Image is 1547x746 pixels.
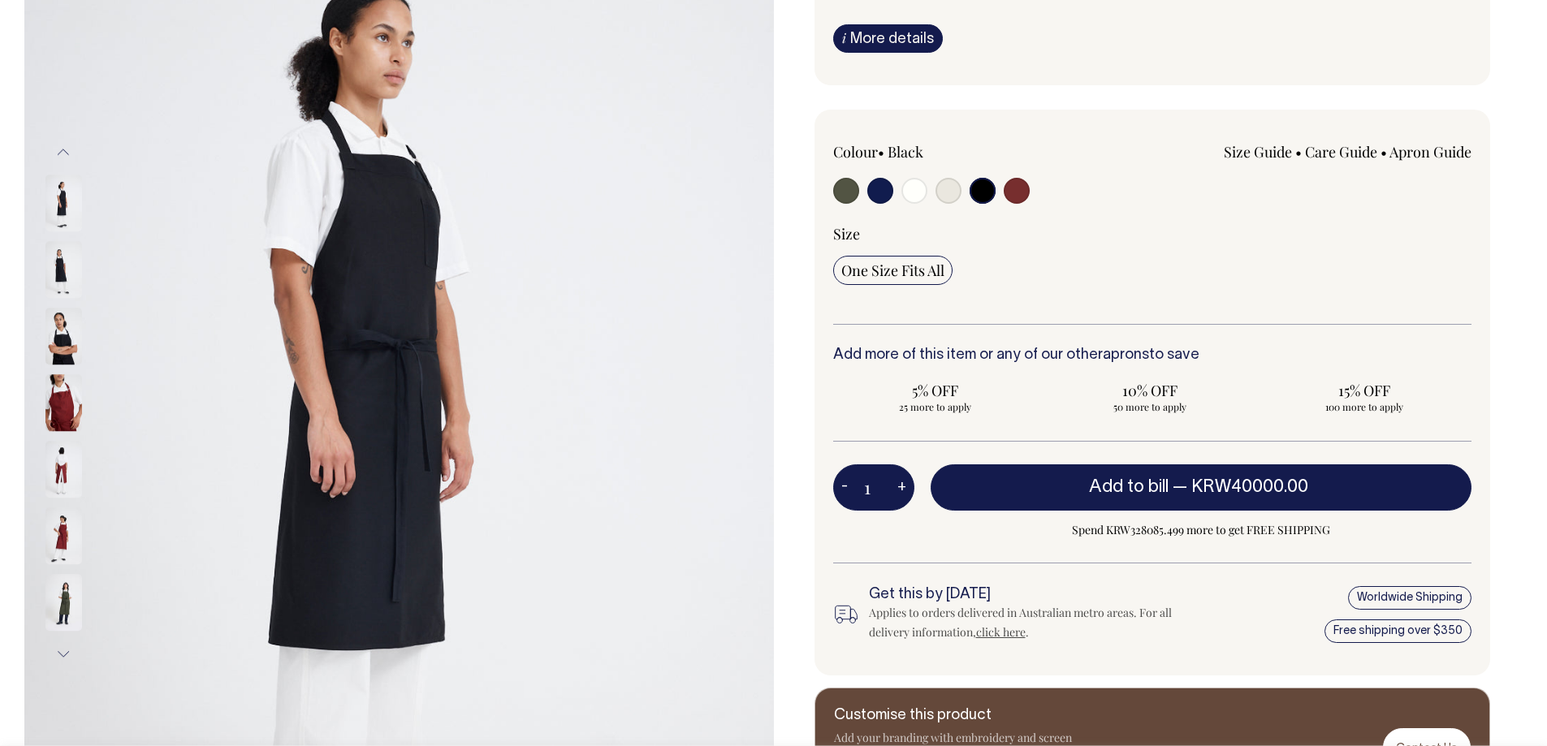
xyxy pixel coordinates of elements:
h6: Add more of this item or any of our other to save [833,347,1472,364]
span: Spend KRW328085.499 more to get FREE SHIPPING [931,520,1472,540]
span: 25 more to apply [841,400,1030,413]
a: aprons [1103,348,1149,362]
span: i [842,29,846,46]
h6: Get this by [DATE] [869,587,1182,603]
button: + [889,472,914,504]
img: black [45,175,82,232]
div: Applies to orders delivered in Australian metro areas. For all delivery information, . [869,603,1182,642]
input: 15% OFF 100 more to apply [1262,376,1467,418]
a: Care Guide [1305,142,1377,162]
span: 10% OFF [1056,381,1244,400]
a: iMore details [833,24,943,53]
a: click here [976,624,1026,640]
img: burgundy [45,442,82,498]
div: Colour [833,142,1089,162]
h6: Customise this product [834,708,1094,724]
button: Next [51,636,76,673]
input: 10% OFF 50 more to apply [1048,376,1252,418]
a: Size Guide [1224,142,1292,162]
input: 5% OFF 25 more to apply [833,376,1038,418]
span: One Size Fits All [841,261,944,280]
img: black [45,242,82,299]
span: 100 more to apply [1270,400,1458,413]
img: burgundy [45,375,82,432]
button: - [833,472,856,504]
span: KRW40000.00 [1191,479,1308,495]
span: • [1295,142,1302,162]
div: Size [833,224,1472,244]
button: Previous [51,134,76,170]
span: — [1173,479,1312,495]
label: Black [888,142,923,162]
span: • [878,142,884,162]
span: Add to bill [1089,479,1169,495]
span: • [1381,142,1387,162]
a: Apron Guide [1389,142,1471,162]
span: 15% OFF [1270,381,1458,400]
img: Birdy Apron [45,508,82,565]
button: Add to bill —KRW40000.00 [931,464,1472,510]
span: 5% OFF [841,381,1030,400]
input: One Size Fits All [833,256,953,285]
img: olive [45,575,82,632]
span: 50 more to apply [1056,400,1244,413]
img: black [45,308,82,365]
